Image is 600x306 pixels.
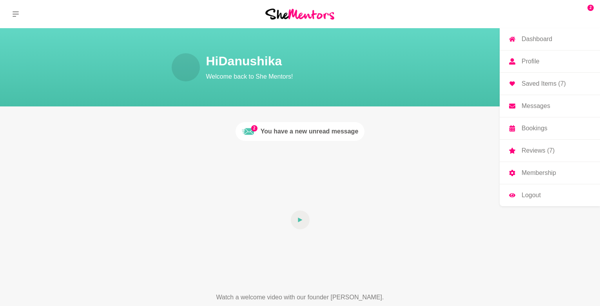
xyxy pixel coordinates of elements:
p: Membership [522,170,556,176]
a: Profile [500,50,600,72]
img: Danu Gurusinghe [572,5,591,23]
a: Danu Gurusinghe2DashboardProfileSaved Items (7)MessagesBookingsReviews (7)MembershipLogout [572,5,591,23]
p: Logout [522,192,541,198]
p: Bookings [522,125,547,131]
a: 2Unread messageYou have a new unread message [236,122,365,141]
img: Unread message [242,125,254,138]
img: Danu Gurusinghe [172,53,200,81]
a: Messages [500,95,600,117]
p: Dashboard [522,36,552,42]
span: 2 [251,125,257,131]
p: Welcome back to She Mentors! [206,72,488,81]
a: Reviews (7) [500,140,600,162]
img: She Mentors Logo [265,9,334,19]
a: Bookings [500,117,600,139]
a: Dashboard [500,28,600,50]
p: Profile [522,58,539,65]
a: Saved Items (7) [500,73,600,95]
p: Saved Items (7) [522,81,566,87]
h1: Hi Danushika [206,53,488,69]
span: 2 [587,5,594,11]
p: Watch a welcome video with our founder [PERSON_NAME]. [187,293,413,302]
p: Messages [522,103,550,109]
p: Reviews (7) [522,148,555,154]
div: You have a new unread message [261,127,359,136]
